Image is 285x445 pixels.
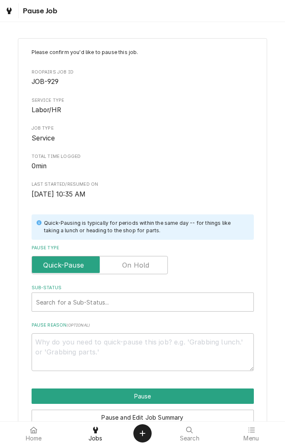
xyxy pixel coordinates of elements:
span: 0min [32,162,47,170]
div: Button Group Row [32,388,254,404]
span: ( optional ) [66,323,90,327]
div: Total Time Logged [32,153,254,171]
div: Service Type [32,97,254,115]
label: Sub-Status [32,285,254,291]
div: Sub-Status [32,285,254,312]
span: Job Type [32,133,254,143]
span: Roopairs Job ID [32,77,254,87]
a: Home [3,423,64,443]
button: Pause [32,388,254,404]
div: Roopairs Job ID [32,69,254,87]
label: Pause Type [32,245,254,251]
span: Roopairs Job ID [32,69,254,76]
div: Button Group Row [32,404,254,425]
span: Total Time Logged [32,161,254,171]
span: Jobs [88,435,103,442]
span: Menu [243,435,259,442]
label: Pause Reason [32,322,254,329]
span: Search [180,435,199,442]
span: Last Started/Resumed On [32,189,254,199]
span: Last Started/Resumed On [32,181,254,188]
div: Job Pause Form [32,49,254,371]
span: JOB-929 [32,78,59,86]
a: Jobs [65,423,126,443]
a: Menu [221,423,282,443]
div: Pause Reason [32,322,254,371]
div: Quick-Pausing is typically for periods within the same day -- for things like taking a lunch or h... [44,219,246,235]
span: Service Type [32,97,254,104]
button: Pause and Edit Job Summary [32,410,254,425]
span: Total Time Logged [32,153,254,160]
p: Please confirm you'd like to pause this job. [32,49,254,56]
span: Labor/HR [32,106,61,114]
span: Service Type [32,105,254,115]
div: Last Started/Resumed On [32,181,254,199]
div: Job Type [32,125,254,143]
span: Service [32,134,55,142]
span: Job Type [32,125,254,132]
a: Search [159,423,220,443]
a: Go to Jobs [2,3,17,18]
span: Pause Job [20,5,57,17]
span: [DATE] 10:35 AM [32,190,86,198]
div: Pause Type [32,245,254,274]
button: Create Object [133,424,152,443]
span: Home [26,435,42,442]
